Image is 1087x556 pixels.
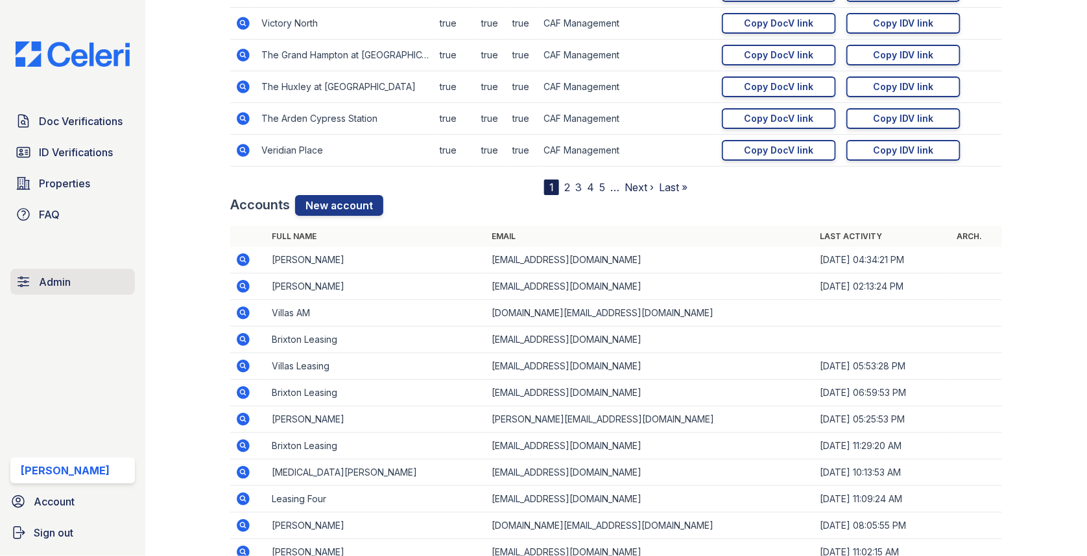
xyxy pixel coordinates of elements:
[486,273,815,300] td: [EMAIL_ADDRESS][DOMAIN_NAME]
[815,353,951,380] td: [DATE] 05:53:28 PM
[722,76,836,97] a: Copy DocV link
[267,353,487,380] td: Villas Leasing
[267,486,487,513] td: Leasing Four
[5,489,140,515] a: Account
[744,144,813,157] div: Copy DocV link
[476,103,507,135] td: true
[815,247,951,273] td: [DATE] 04:34:21 PM
[722,140,836,161] a: Copy DocV link
[815,406,951,433] td: [DATE] 05:25:53 PM
[10,202,135,227] a: FAQ
[722,45,836,65] a: Copy DocV link
[435,135,476,167] td: true
[10,108,135,134] a: Doc Verifications
[815,486,951,513] td: [DATE] 11:09:24 AM
[873,80,933,93] div: Copy IDV link
[256,103,435,135] td: The Arden Cypress Station
[267,380,487,406] td: Brixton Leasing
[256,135,435,167] td: Veridian Place
[507,71,538,103] td: true
[39,207,60,222] span: FAQ
[39,274,71,290] span: Admin
[272,231,317,241] a: Full name
[722,13,836,34] a: Copy DocV link
[575,181,582,194] a: 3
[230,195,383,216] div: Accounts
[538,8,717,40] td: CAF Management
[5,41,140,67] img: CE_Logo_Blue-a8612792a0a2168367f1c8372b55b34899dd931a85d93a1a3d3e32e68fde9ad4.png
[267,247,487,273] td: [PERSON_NAME]
[538,135,717,167] td: CAF Management
[256,8,435,40] td: Victory North
[486,247,815,273] td: [EMAIL_ADDRESS][DOMAIN_NAME]
[435,40,476,71] td: true
[815,459,951,486] td: [DATE] 10:13:53 AM
[267,459,487,486] td: [MEDICAL_DATA][PERSON_NAME]
[10,269,135,295] a: Admin
[10,139,135,165] a: ID Verifications
[815,273,951,300] td: [DATE] 02:13:24 PM
[39,176,90,191] span: Properties
[267,327,487,353] td: Brixton Leasing
[486,433,815,459] td: [EMAIL_ADDRESS][DOMAIN_NAME]
[815,226,951,247] th: Last activity
[267,273,487,300] td: [PERSON_NAME]
[507,8,538,40] td: true
[507,135,538,167] td: true
[5,520,140,546] a: Sign out
[256,71,435,103] td: The Huxley at [GEOGRAPHIC_DATA]
[39,113,123,129] span: Doc Verifications
[486,300,815,327] td: [DOMAIN_NAME][EMAIL_ADDRESS][DOMAIN_NAME]
[267,406,487,433] td: [PERSON_NAME]
[476,71,507,103] td: true
[486,513,815,539] td: [DOMAIN_NAME][EMAIL_ADDRESS][DOMAIN_NAME]
[846,76,961,97] a: Copy IDV link
[476,135,507,167] td: true
[267,513,487,539] td: [PERSON_NAME]
[295,195,383,216] a: New account
[267,433,487,459] td: Brixton Leasing
[815,513,951,539] td: [DATE] 08:05:55 PM
[873,17,933,30] div: Copy IDV link
[486,406,815,433] td: [PERSON_NAME][EMAIL_ADDRESS][DOMAIN_NAME]
[492,231,516,241] a: Email
[486,459,815,486] td: [EMAIL_ADDRESS][DOMAIN_NAME]
[587,181,594,194] a: 4
[846,140,961,161] a: Copy IDV link
[744,112,813,125] div: Copy DocV link
[486,353,815,380] td: [EMAIL_ADDRESS][DOMAIN_NAME]
[625,181,654,194] a: Next ›
[10,170,135,196] a: Properties
[538,103,717,135] td: CAF Management
[744,80,813,93] div: Copy DocV link
[873,49,933,62] div: Copy IDV link
[34,525,73,540] span: Sign out
[544,180,559,195] div: 1
[815,433,951,459] td: [DATE] 11:29:20 AM
[507,40,538,71] td: true
[538,40,717,71] td: CAF Management
[34,494,75,509] span: Account
[507,103,538,135] td: true
[435,8,476,40] td: true
[873,112,933,125] div: Copy IDV link
[951,226,1002,247] th: Arch.
[21,463,110,478] div: [PERSON_NAME]
[744,49,813,62] div: Copy DocV link
[476,40,507,71] td: true
[564,181,570,194] a: 2
[435,71,476,103] td: true
[610,180,619,195] span: …
[846,45,961,65] a: Copy IDV link
[846,13,961,34] a: Copy IDV link
[435,103,476,135] td: true
[722,108,836,129] a: Copy DocV link
[599,181,605,194] a: 5
[39,145,113,160] span: ID Verifications
[486,380,815,406] td: [EMAIL_ADDRESS][DOMAIN_NAME]
[256,40,435,71] td: The Grand Hampton at [GEOGRAPHIC_DATA]
[846,108,961,129] a: Copy IDV link
[744,17,813,30] div: Copy DocV link
[486,327,815,353] td: [EMAIL_ADDRESS][DOMAIN_NAME]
